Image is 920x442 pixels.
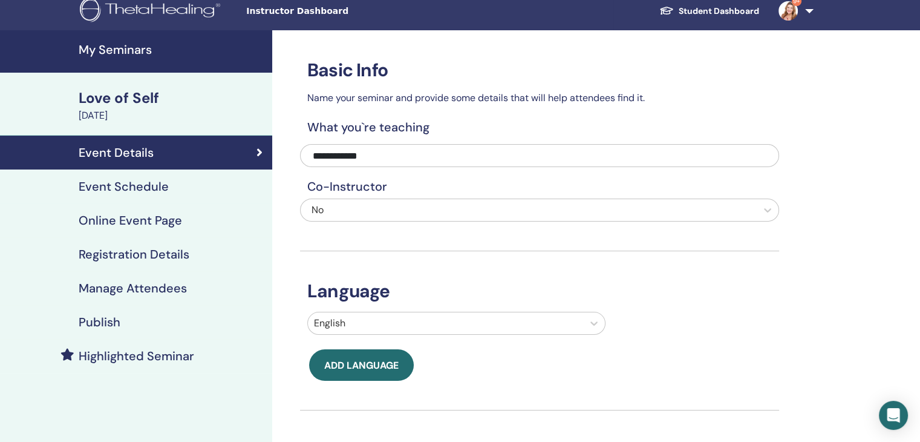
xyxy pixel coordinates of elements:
h4: Event Schedule [79,179,169,194]
h4: Registration Details [79,247,189,262]
h4: My Seminars [79,42,265,57]
h3: Basic Info [300,59,779,81]
span: Add language [324,359,399,372]
div: [DATE] [79,108,265,123]
h3: Language [300,280,779,302]
h4: What you`re teaching [300,120,779,134]
img: default.jpg [778,1,798,21]
h4: Publish [79,315,120,329]
div: Open Intercom Messenger [879,401,908,430]
img: graduation-cap-white.svg [659,5,674,16]
p: Name your seminar and provide some details that will help attendees find it. [300,91,779,105]
button: Add language [309,349,414,381]
a: Love of Self[DATE] [71,88,272,123]
h4: Co-Instructor [300,179,779,194]
h4: Online Event Page [79,213,182,228]
h4: Manage Attendees [79,281,187,295]
h4: Highlighted Seminar [79,349,194,363]
span: No [312,203,324,216]
div: Love of Self [79,88,265,108]
span: Instructor Dashboard [246,5,428,18]
h4: Event Details [79,145,154,160]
